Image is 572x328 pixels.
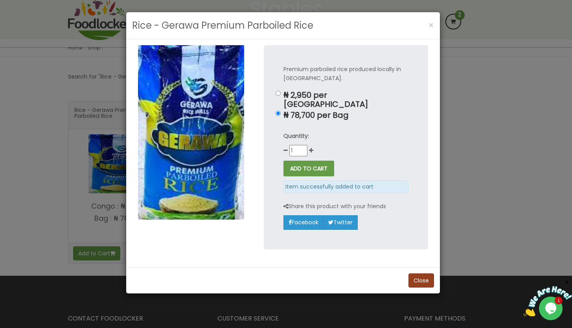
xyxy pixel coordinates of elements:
a: Twitter [323,215,358,229]
input: ₦ 2,950 per [GEOGRAPHIC_DATA] [276,91,281,96]
div: Item successfully added to cart [283,180,408,193]
img: Rice - Gerawa Premium Parboiled Rice [138,45,244,220]
p: ₦ 78,700 per Bag [283,111,408,120]
input: ₦ 78,700 per Bag [276,111,281,116]
p: Share this product with your friends [283,202,386,211]
p: ₦ 2,950 per [GEOGRAPHIC_DATA] [283,91,408,109]
h3: Rice - Gerawa Premium Parboiled Rice [132,18,313,33]
iframe: chat widget [523,279,572,316]
button: Close [408,273,434,288]
a: Facebook [283,215,324,229]
p: Premium parboiled rice produced locally in [GEOGRAPHIC_DATA]. [283,65,408,83]
button: Close [425,17,438,33]
strong: Quantity: [283,132,309,140]
span: × [429,20,434,31]
button: ADD TO CART [283,161,334,176]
